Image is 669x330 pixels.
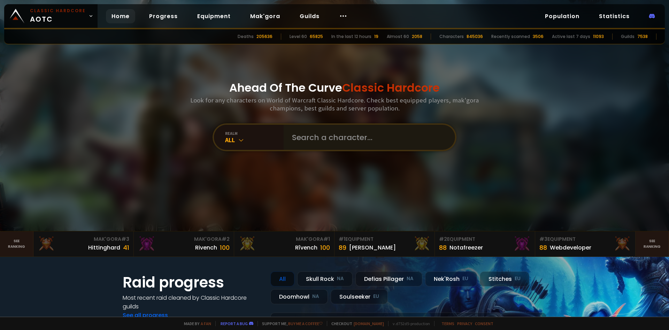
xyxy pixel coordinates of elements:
div: Equipment [339,236,430,243]
div: Soulseeker [331,289,388,304]
a: Terms [441,321,454,326]
div: 89 [339,243,346,252]
a: Buy me a coffee [288,321,323,326]
div: 100 [220,243,230,252]
div: 19 [374,33,378,40]
a: Guilds [294,9,325,23]
div: Rîvench [295,243,317,252]
a: #3Equipment88Webdeveloper [535,231,636,256]
div: All [225,136,284,144]
div: Hittinghard [88,243,120,252]
a: #1Equipment89[PERSON_NAME] [334,231,435,256]
div: Doomhowl [270,289,328,304]
div: Almost 60 [387,33,409,40]
a: Home [106,9,135,23]
div: Stitches [480,271,529,286]
a: [DOMAIN_NAME] [354,321,384,326]
a: Mak'Gora#3Hittinghard41 [33,231,134,256]
span: # 1 [339,236,345,243]
div: 3506 [533,33,544,40]
a: a fan [201,321,211,326]
small: EU [373,293,379,300]
div: Level 60 [290,33,307,40]
span: v. d752d5 - production [388,321,430,326]
div: Notafreezer [449,243,483,252]
span: Support me, [257,321,323,326]
a: Classic HardcoreAOTC [4,4,98,28]
div: Mak'Gora [38,236,129,243]
div: 88 [439,243,447,252]
div: 205636 [256,33,272,40]
div: Deaths [238,33,254,40]
div: 65825 [310,33,323,40]
div: In the last 12 hours [331,33,371,40]
input: Search a character... [288,125,447,150]
h1: Raid progress [123,271,262,293]
span: # 2 [439,236,447,243]
a: Population [539,9,585,23]
div: 2058 [412,33,422,40]
small: NA [407,275,414,282]
div: 100 [320,243,330,252]
span: # 2 [222,236,230,243]
small: EU [462,275,468,282]
span: Classic Hardcore [342,80,440,95]
div: 88 [539,243,547,252]
a: Privacy [457,321,472,326]
span: Checkout [327,321,384,326]
a: Consent [475,321,493,326]
small: NA [337,275,344,282]
div: 41 [123,243,129,252]
a: Equipment [192,9,236,23]
span: AOTC [30,8,86,24]
div: Defias Pillager [355,271,422,286]
span: # 3 [539,236,547,243]
span: # 3 [121,236,129,243]
div: Guilds [621,33,635,40]
h1: Ahead Of The Curve [229,79,440,96]
div: Characters [439,33,464,40]
div: Nek'Rosh [425,271,477,286]
div: 845036 [467,33,483,40]
div: All [270,271,294,286]
a: Mak'gora [245,9,286,23]
span: Made by [180,321,211,326]
a: Mak'Gora#2Rivench100 [134,231,234,256]
a: Mak'Gora#1Rîvench100 [234,231,334,256]
div: Mak'Gora [138,236,230,243]
div: realm [225,131,284,136]
small: Classic Hardcore [30,8,86,14]
div: Mak'Gora [238,236,330,243]
div: Equipment [439,236,531,243]
h3: Look for any characters on World of Warcraft Classic Hardcore. Check best equipped players, mak'g... [187,96,482,112]
div: 11093 [593,33,604,40]
a: See all progress [123,311,168,319]
a: Report a bug [221,321,248,326]
a: Seeranking [636,231,669,256]
a: Statistics [593,9,635,23]
div: Equipment [539,236,631,243]
div: [PERSON_NAME] [349,243,396,252]
div: 7538 [637,33,648,40]
a: #2Equipment88Notafreezer [435,231,535,256]
a: Progress [144,9,183,23]
div: Skull Rock [297,271,353,286]
div: Webdeveloper [550,243,591,252]
span: # 1 [323,236,330,243]
small: EU [515,275,521,282]
div: Active last 7 days [552,33,590,40]
small: NA [312,293,319,300]
h4: Most recent raid cleaned by Classic Hardcore guilds [123,293,262,311]
div: Rivench [195,243,217,252]
div: Recently scanned [491,33,530,40]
